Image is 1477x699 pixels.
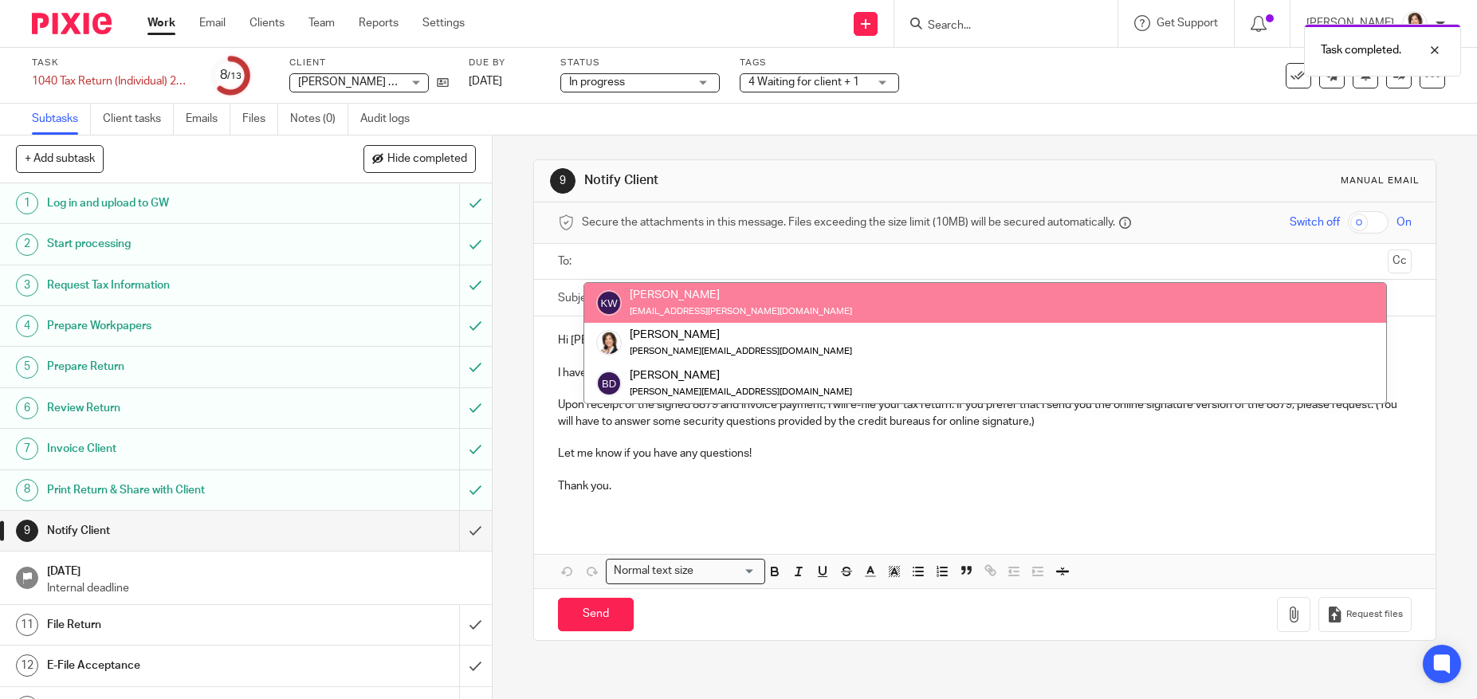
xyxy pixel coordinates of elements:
div: 2 [16,234,38,256]
small: [EMAIL_ADDRESS][PERSON_NAME][DOMAIN_NAME] [630,307,852,316]
label: Due by [469,57,540,69]
a: Client tasks [103,104,174,135]
div: [PERSON_NAME] [630,327,852,343]
div: 3 [16,274,38,296]
h1: Request Tax Information [47,273,311,297]
div: 5 [16,356,38,379]
input: Send [558,598,634,632]
h1: Notify Client [47,519,311,543]
span: Secure the attachments in this message. Files exceeding the size limit (10MB) will be secured aut... [582,214,1115,230]
img: svg%3E [596,290,622,316]
div: 12 [16,654,38,677]
h1: File Return [47,613,311,637]
label: Subject: [558,290,599,306]
div: 6 [16,397,38,419]
a: Clients [249,15,285,31]
p: I have your U.S. Individual Income Tax Return prepared and ready for you to review in SecureFilePro. [558,365,1411,381]
h1: Prepare Return [47,355,311,379]
label: Status [560,57,720,69]
span: Switch off [1290,214,1340,230]
h1: Invoice Client [47,437,311,461]
span: 4 Waiting for client + 1 [748,77,859,88]
a: Files [242,104,278,135]
label: To: [558,253,575,269]
a: Notes (0) [290,104,348,135]
img: Pixie [32,13,112,34]
img: BW%20Website%203%20-%20square.jpg [1402,11,1428,37]
div: [PERSON_NAME] [630,287,852,303]
h1: [DATE] [47,560,476,579]
h1: Review Return [47,396,311,420]
label: Client [289,57,449,69]
p: Task completed. [1321,42,1401,58]
a: Settings [422,15,465,31]
a: Reports [359,15,399,31]
div: Search for option [606,559,765,583]
h1: Notify Client [584,172,1019,189]
span: Normal text size [610,563,697,579]
img: BW%20Website%203%20-%20square.jpg [596,330,622,355]
div: 1040 Tax Return (Individual) 2024 [32,73,191,89]
p: Let me know if you have any questions! [558,446,1411,461]
small: [PERSON_NAME][EMAIL_ADDRESS][DOMAIN_NAME] [630,387,852,396]
div: Manual email [1341,175,1420,187]
label: Task [32,57,191,69]
a: Team [308,15,335,31]
div: [PERSON_NAME] [630,367,852,383]
small: /13 [227,72,242,81]
button: Hide completed [363,145,476,172]
h1: Prepare Workpapers [47,314,311,338]
div: 4 [16,315,38,337]
div: 11 [16,614,38,636]
input: Search for option [698,563,756,579]
span: [PERSON_NAME] & [PERSON_NAME] [298,77,485,88]
img: svg%3E [596,371,622,396]
h1: Print Return & Share with Client [47,478,311,502]
button: Request files [1318,597,1411,633]
p: Internal deadline [47,580,476,596]
span: Hide completed [387,153,467,166]
span: In progress [569,77,625,88]
div: 8 [220,66,242,84]
div: 7 [16,438,38,460]
h1: Log in and upload to GW [47,191,311,215]
a: Subtasks [32,104,91,135]
p: Thank you. [558,478,1411,494]
a: Emails [186,104,230,135]
h1: E-File Acceptance [47,654,311,677]
p: Upon receipt of the signed 8879 and invoice payment, I will e-file your tax return. If you prefer... [558,397,1411,430]
span: On [1396,214,1412,230]
button: + Add subtask [16,145,104,172]
a: Audit logs [360,104,422,135]
a: Work [147,15,175,31]
p: Hi [PERSON_NAME] - [558,332,1411,348]
div: 9 [550,168,575,194]
div: 9 [16,520,38,542]
span: [DATE] [469,76,502,87]
button: Cc [1388,249,1412,273]
span: Request files [1346,608,1403,621]
div: 1 [16,192,38,214]
a: Email [199,15,226,31]
div: 8 [16,479,38,501]
h1: Start processing [47,232,311,256]
small: [PERSON_NAME][EMAIL_ADDRESS][DOMAIN_NAME] [630,347,852,355]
